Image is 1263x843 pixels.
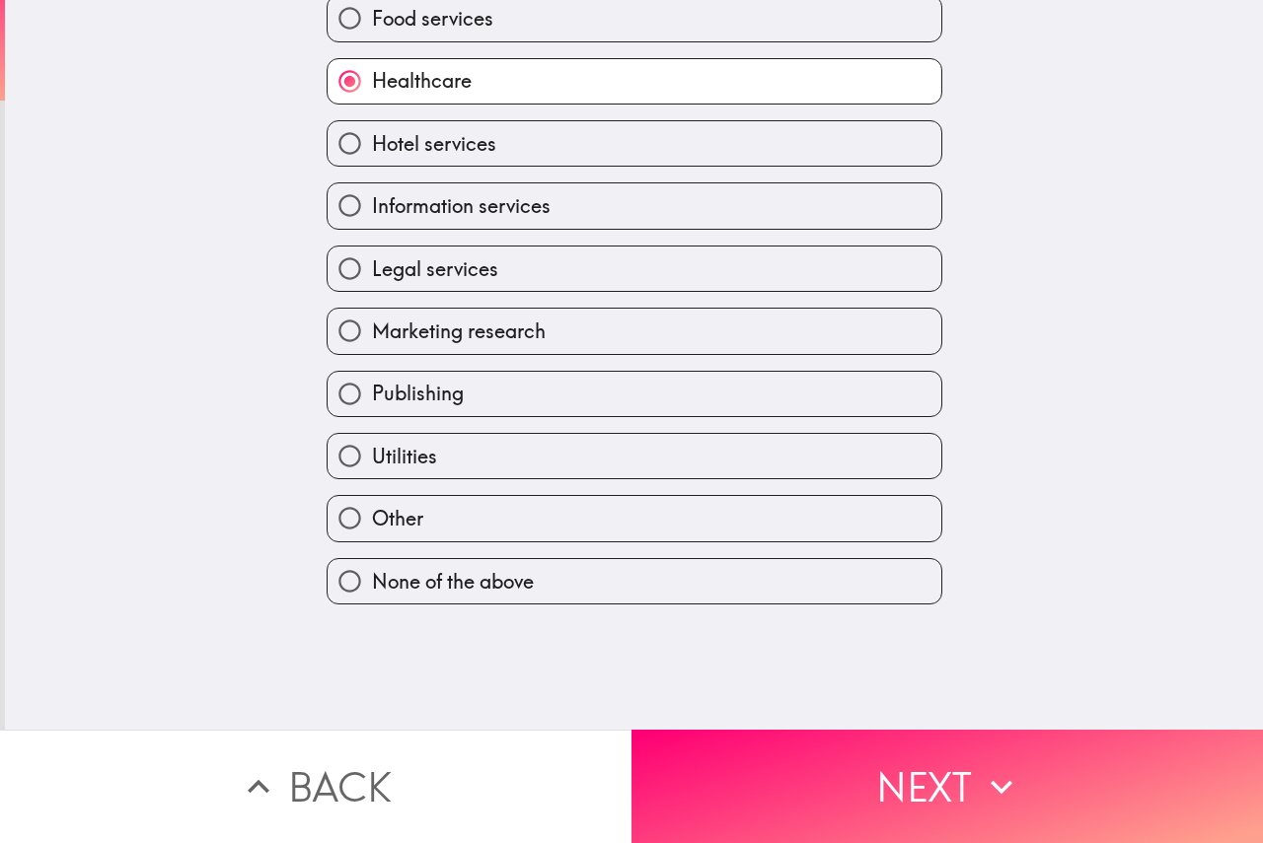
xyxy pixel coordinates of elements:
span: Legal services [372,255,498,283]
span: Publishing [372,380,464,407]
span: Information services [372,192,551,220]
button: None of the above [328,559,941,603]
button: Publishing [328,372,941,416]
button: Information services [328,183,941,228]
button: Other [328,496,941,540]
button: Hotel services [328,121,941,166]
button: Healthcare [328,59,941,104]
span: Other [372,505,423,532]
span: Food services [372,5,493,33]
span: Healthcare [372,67,472,95]
button: Utilities [328,434,941,478]
span: None of the above [372,568,534,596]
span: Hotel services [372,130,496,158]
span: Utilities [372,443,437,470]
button: Marketing research [328,309,941,353]
button: Next [631,730,1263,843]
button: Legal services [328,246,941,291]
span: Marketing research [372,317,546,345]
